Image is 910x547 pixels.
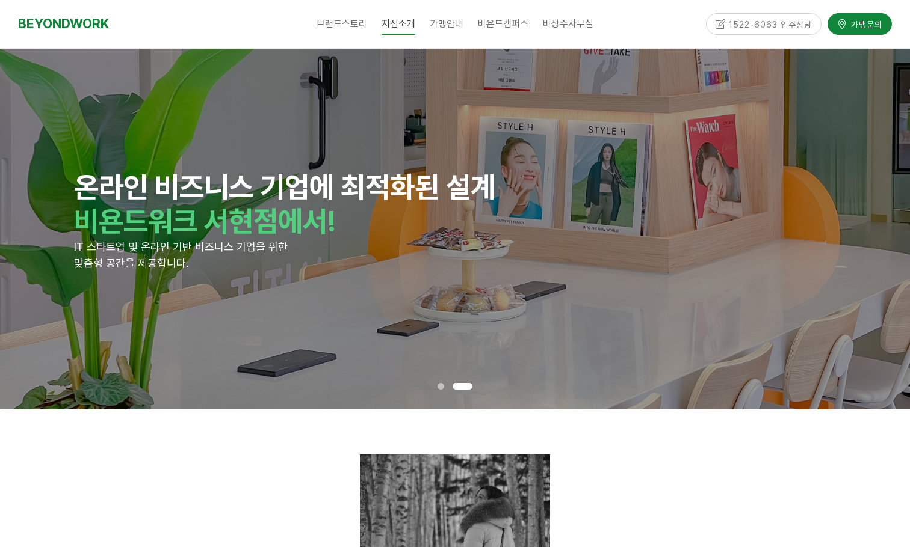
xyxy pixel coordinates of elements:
[478,18,528,29] span: 비욘드캠퍼스
[317,18,367,29] span: 브랜드스토리
[828,13,892,34] a: 가맹문의
[471,9,536,39] a: 비욘드캠퍼스
[374,9,422,39] a: 지점소개
[430,18,463,29] span: 가맹안내
[74,170,495,204] strong: 온라인 비즈니스 기업에 최적화된 설계
[422,9,471,39] a: 가맹안내
[18,13,109,35] a: BEYONDWORK
[543,18,593,29] span: 비상주사무실
[74,204,336,239] strong: 비욘드워크 서현점에서!
[74,257,188,269] span: 맞춤형 공간을 제공합니다.
[309,9,374,39] a: 브랜드스토리
[382,13,415,35] span: 지점소개
[847,18,882,30] span: 가맹문의
[74,240,288,253] span: IT 스타트업 및 온라인 기반 비즈니스 기업을 위한
[536,9,601,39] a: 비상주사무실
